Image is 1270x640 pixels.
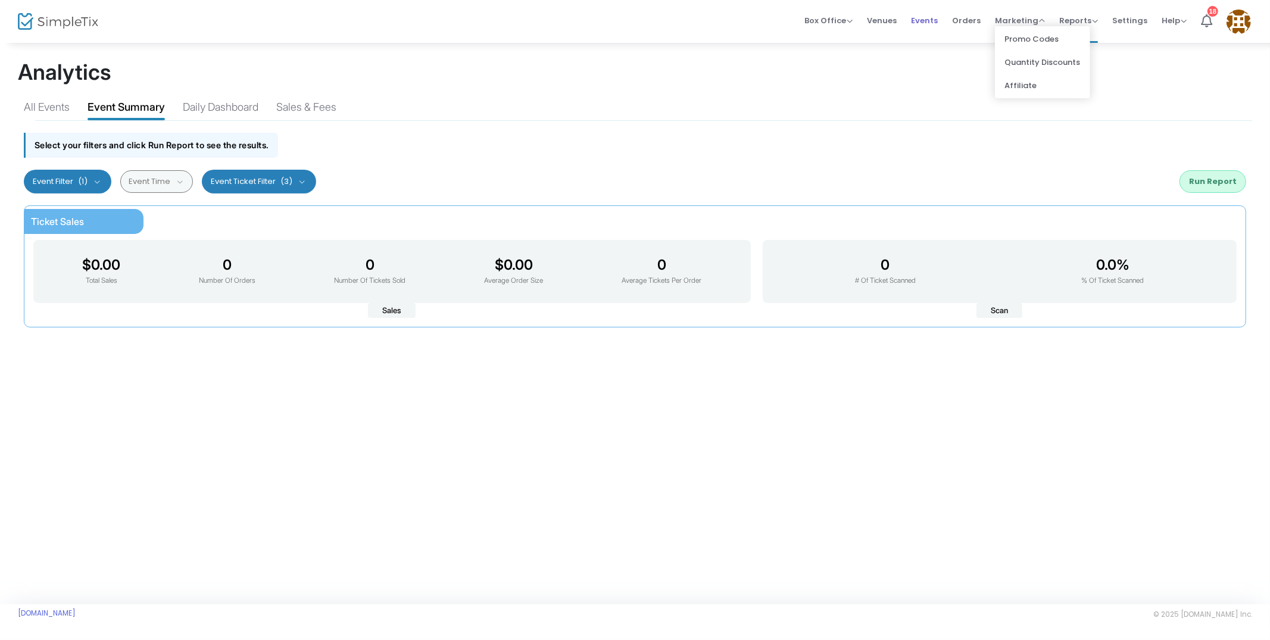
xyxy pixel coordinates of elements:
[88,99,165,120] div: Event Summary
[280,177,292,186] span: (3)
[1082,276,1144,286] p: % Of Ticket Scanned
[183,99,258,120] div: Daily Dashboard
[976,303,1022,319] span: Scan
[368,303,416,319] span: Sales
[995,27,1090,51] li: Promo Codes
[82,257,120,273] h3: $0.00
[334,257,405,273] h3: 0
[276,99,336,120] div: Sales & Fees
[334,276,405,286] p: Number Of Tickets Sold
[952,5,981,36] span: Orders
[24,99,70,120] div: All Events
[855,257,916,273] h3: 0
[199,276,255,286] p: Number Of Orders
[1082,257,1144,273] h3: 0.0%
[1179,170,1246,193] button: Run Report
[911,5,938,36] span: Events
[1153,610,1252,619] span: © 2025 [DOMAIN_NAME] Inc.
[804,15,853,26] span: Box Office
[995,15,1045,26] span: Marketing
[995,51,1090,74] li: Quantity Discounts
[24,170,111,193] button: Event Filter(1)
[202,170,316,193] button: Event Ticket Filter(3)
[82,276,120,286] p: Total Sales
[1059,15,1098,26] span: Reports
[18,60,1252,85] h1: Analytics
[78,177,88,186] span: (1)
[31,216,84,227] span: Ticket Sales
[867,5,897,36] span: Venues
[995,74,1090,97] li: Affiliate
[855,276,916,286] p: # Of Ticket Scanned
[622,276,701,286] p: Average Tickets Per Order
[1207,6,1218,17] div: 18
[199,257,255,273] h3: 0
[18,608,76,618] a: [DOMAIN_NAME]
[484,276,543,286] p: Average Order Size
[1112,5,1147,36] span: Settings
[484,257,543,273] h3: $0.00
[622,257,701,273] h3: 0
[1162,15,1187,26] span: Help
[24,133,278,157] div: Select your filters and click Run Report to see the results.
